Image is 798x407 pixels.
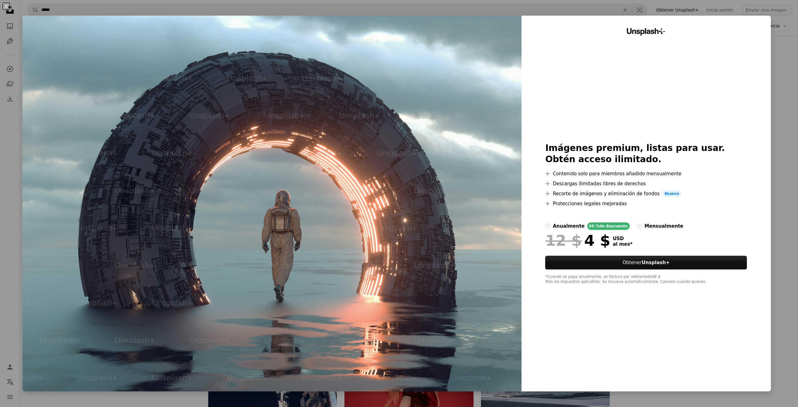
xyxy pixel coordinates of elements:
[545,232,610,249] div: 4 $
[587,222,630,230] div: 66 % de descuento
[642,260,670,265] strong: Unsplash+
[545,232,582,249] span: 12 $
[545,190,747,197] li: Recorte de imágenes y eliminación de fondos
[545,256,747,269] button: ObtenerUnsplash+
[637,224,642,229] input: mensualmente
[553,222,584,230] div: anualmente
[545,180,747,187] li: Descargas ilimitadas libres de derechos
[645,222,683,230] div: mensualmente
[545,200,747,207] li: Protecciones legales mejoradas
[545,143,747,165] h2: Imágenes premium, listas para usar. Obtén acceso ilimitado.
[545,170,747,177] li: Contenido solo para miembros añadido mensualmente
[545,274,747,284] div: *Cuando se paga anualmente, se factura por adelantado 48 $ Más los impuestos aplicables. Se renue...
[662,190,681,197] span: Nuevo
[613,241,632,247] span: al mes *
[613,236,632,241] span: USD
[545,224,550,229] input: anualmente66 %de descuento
